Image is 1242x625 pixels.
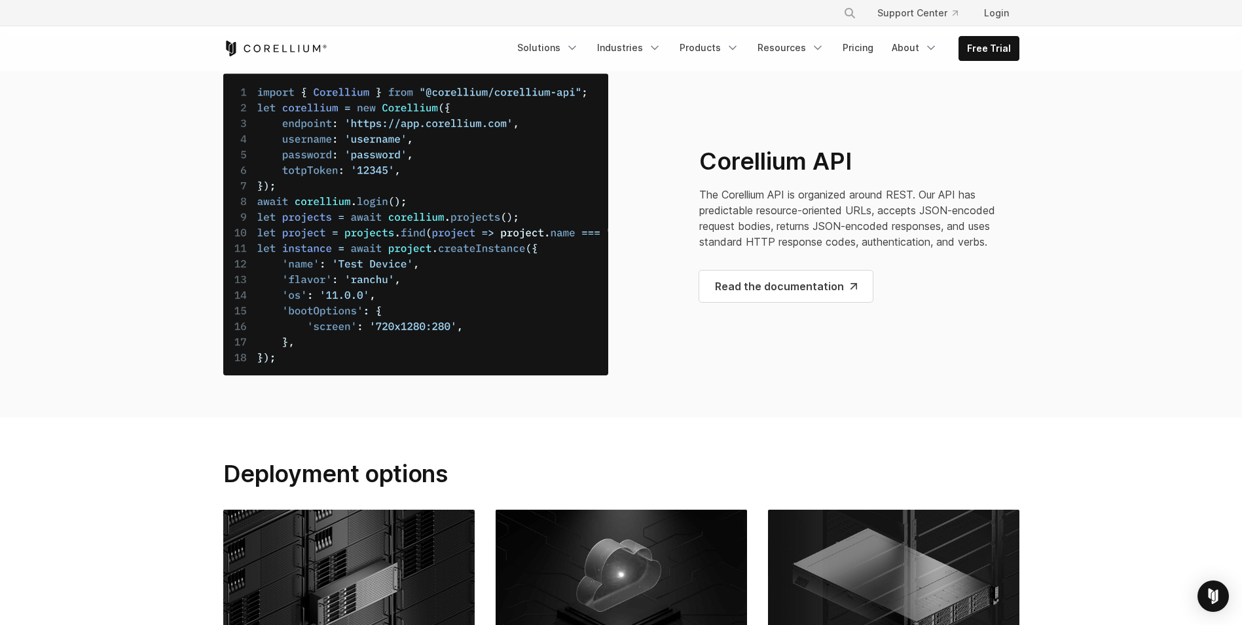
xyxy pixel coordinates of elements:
[699,187,1019,250] p: The Corellium API is organized around REST. Our API has predictable resource-oriented URLs, accep...
[699,271,873,302] a: Read the documentation
[223,459,608,488] h2: Deployment options
[715,278,857,294] span: Read the documentation
[672,36,747,60] a: Products
[835,36,881,60] a: Pricing
[223,73,608,375] img: Corellium API
[828,1,1019,25] div: Navigation Menu
[509,36,587,60] a: Solutions
[589,36,669,60] a: Industries
[959,37,1019,60] a: Free Trial
[223,41,327,56] a: Corellium Home
[838,1,862,25] button: Search
[509,36,1019,61] div: Navigation Menu
[974,1,1019,25] a: Login
[867,1,968,25] a: Support Center
[750,36,832,60] a: Resources
[699,147,1019,176] h2: Corellium API
[884,36,945,60] a: About
[1197,580,1229,612] div: Open Intercom Messenger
